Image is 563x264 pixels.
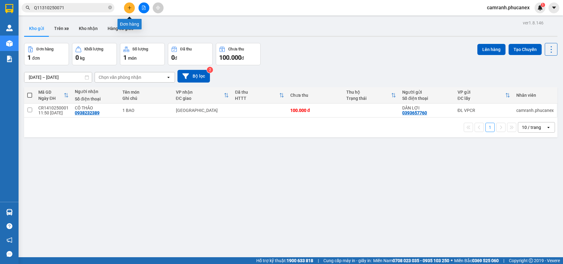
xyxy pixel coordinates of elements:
div: [GEOGRAPHIC_DATA] [176,108,229,113]
div: 11:50 [DATE] [38,110,69,115]
button: Số lượng1món [120,43,165,65]
span: close-circle [108,6,112,9]
div: Đơn hàng [36,47,53,51]
button: caret-down [548,2,559,13]
span: question-circle [6,223,12,229]
div: Số điện thoại [75,96,116,101]
span: 1 [28,54,31,61]
div: 0393657760 [402,110,427,115]
button: Hàng đã giao [103,21,139,36]
img: warehouse-icon [6,40,13,47]
div: Đã thu [235,90,279,95]
div: 10 / trang [522,124,541,130]
div: VP gửi [458,90,505,95]
img: icon-new-feature [537,5,543,11]
strong: 1900 633 818 [287,258,313,263]
img: solution-icon [6,56,13,62]
button: aim [153,2,164,13]
div: Khối lượng [84,47,103,51]
span: 1 [123,54,127,61]
span: camranh.phucanex [482,4,535,11]
button: Trên xe [49,21,74,36]
svg: open [166,75,171,80]
div: Người nhận [75,89,116,94]
span: | [503,257,504,264]
span: Miền Bắc [454,257,499,264]
button: Lên hàng [477,44,505,55]
div: 0938232389 [75,110,100,115]
th: Toggle SortBy [454,87,513,104]
span: đ [175,56,177,61]
img: warehouse-icon [6,25,13,31]
div: Thu hộ [346,90,391,95]
div: Số điện thoại [402,96,451,101]
div: Trạng thái [346,96,391,101]
div: ĐC lấy [458,96,505,101]
div: HTTT [235,96,279,101]
span: caret-down [551,5,557,11]
span: 0 [171,54,175,61]
span: copyright [529,258,533,263]
span: Miền Nam [373,257,449,264]
div: Đã thu [180,47,192,51]
strong: 0369 525 060 [472,258,499,263]
div: Ngày ĐH [38,96,64,101]
img: logo-vxr [5,4,13,13]
div: Ghi chú [122,96,170,101]
th: Toggle SortBy [173,87,232,104]
button: Kho gửi [24,21,49,36]
div: Nhân viên [516,93,554,98]
input: Select a date range. [24,72,92,82]
div: VP nhận [176,90,224,95]
div: ver 1.8.146 [523,19,544,26]
span: file-add [142,6,146,10]
div: CÔ THẢO [75,105,116,110]
div: Đơn hàng [117,19,142,29]
div: Chưa thu [290,93,340,98]
div: camranh.phucanex [516,108,554,113]
span: aim [156,6,160,10]
span: plus [127,6,132,10]
button: plus [124,2,135,13]
span: search [26,6,30,10]
button: file-add [139,2,149,13]
button: Kho nhận [74,21,103,36]
div: 1 BAO [122,108,170,113]
div: ĐC giao [176,96,224,101]
div: ĐL VPCR [458,108,510,113]
span: | [318,257,319,264]
div: Số lượng [132,47,148,51]
span: đ [241,56,244,61]
button: Đơn hàng1đơn [24,43,69,65]
span: notification [6,237,12,243]
button: Khối lượng0kg [72,43,117,65]
button: Tạo Chuyến [509,44,542,55]
div: Chọn văn phòng nhận [99,74,141,80]
span: 0 [75,54,79,61]
button: Bộ lọc [177,70,210,83]
span: close-circle [108,5,112,11]
span: ⚪️ [451,259,453,262]
span: Cung cấp máy in - giấy in: [323,257,372,264]
div: Tên món [122,90,170,95]
sup: 1 [541,3,545,7]
div: Mã GD [38,90,64,95]
span: món [128,56,137,61]
div: DÂN LỢI [402,105,451,110]
th: Toggle SortBy [343,87,399,104]
div: 100.000 đ [290,108,340,113]
th: Toggle SortBy [35,87,72,104]
div: CR1410250001 [38,105,69,110]
span: kg [80,56,85,61]
span: đơn [32,56,40,61]
button: Đã thu0đ [168,43,213,65]
button: 1 [485,123,495,132]
button: Chưa thu100.000đ [216,43,261,65]
span: message [6,251,12,257]
strong: 0708 023 035 - 0935 103 250 [393,258,449,263]
svg: open [546,125,551,130]
div: Người gửi [402,90,451,95]
span: 100.000 [219,54,241,61]
img: warehouse-icon [6,209,13,215]
span: Hỗ trợ kỹ thuật: [256,257,313,264]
